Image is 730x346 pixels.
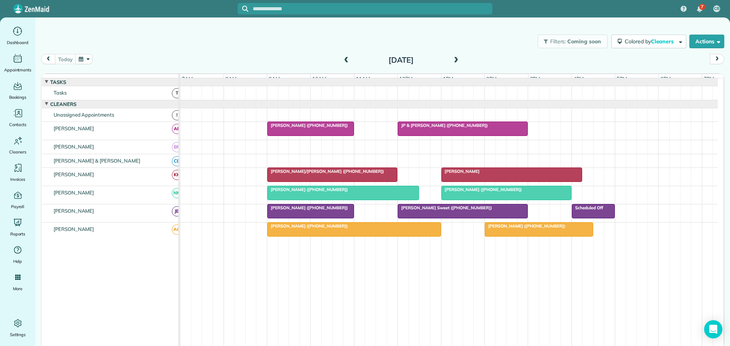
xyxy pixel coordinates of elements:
span: [PERSON_NAME] ([PHONE_NUMBER]) [267,223,348,229]
span: Dashboard [7,39,29,46]
span: JP & [PERSON_NAME] ([PHONE_NUMBER]) [397,123,488,128]
div: 7 unread notifications [692,1,708,17]
span: [PERSON_NAME] [441,169,480,174]
span: Bookings [9,93,27,101]
a: Help [3,244,32,265]
span: Payroll [11,203,25,210]
span: NM [172,188,182,198]
a: Bookings [3,80,32,101]
span: 8am [224,76,238,82]
span: Tasks [49,79,68,85]
a: Contacts [3,107,32,128]
button: Focus search [238,6,248,12]
span: CB [172,156,182,166]
a: Reports [3,216,32,238]
span: Filters: [550,38,566,45]
span: Reports [10,230,25,238]
span: Unassigned Appointments [52,112,116,118]
a: Appointments [3,52,32,74]
span: ! [172,110,182,120]
span: 12pm [398,76,414,82]
span: AF [172,124,182,134]
span: T [172,88,182,98]
span: [PERSON_NAME] [52,226,96,232]
span: [PERSON_NAME] [52,208,96,214]
span: 2pm [485,76,498,82]
a: Settings [3,317,32,338]
a: Cleaners [3,134,32,156]
span: AG [172,224,182,235]
span: [PERSON_NAME] [52,144,96,150]
span: [PERSON_NAME] ([PHONE_NUMBER]) [267,187,348,192]
a: Dashboard [3,25,32,46]
button: prev [41,54,56,64]
span: Cleaners [9,148,26,156]
span: Coming soon [567,38,601,45]
span: [PERSON_NAME] [52,190,96,196]
span: [PERSON_NAME] ([PHONE_NUMBER]) [441,187,522,192]
span: 7 [701,4,703,10]
span: Scheduled Off [571,205,604,210]
span: 4pm [572,76,585,82]
span: 3pm [528,76,542,82]
svg: Focus search [242,6,248,12]
span: Invoices [10,175,25,183]
span: CB [714,6,719,12]
span: 7am [180,76,194,82]
span: [PERSON_NAME]/[PERSON_NAME] ([PHONE_NUMBER]) [267,169,384,174]
span: Appointments [4,66,32,74]
span: 7pm [702,76,716,82]
span: Help [13,258,22,265]
h2: [DATE] [354,56,449,64]
span: Cleaners [651,38,675,45]
a: Payroll [3,189,32,210]
span: 10am [311,76,328,82]
div: Open Intercom Messenger [704,320,722,338]
span: [PERSON_NAME] [52,171,96,177]
a: Invoices [3,162,32,183]
span: Tasks [52,90,68,96]
span: KH [172,170,182,180]
span: [PERSON_NAME] [52,125,96,131]
span: BR [172,142,182,152]
span: 5pm [615,76,628,82]
span: 6pm [659,76,672,82]
span: More [13,285,22,292]
button: today [55,54,76,64]
span: [PERSON_NAME] ([PHONE_NUMBER]) [484,223,566,229]
span: [PERSON_NAME] & [PERSON_NAME] [52,158,142,164]
span: Contacts [9,121,26,128]
span: [PERSON_NAME] ([PHONE_NUMBER]) [267,205,348,210]
span: JB [172,206,182,216]
span: Settings [10,331,26,338]
span: 9am [267,76,281,82]
button: next [710,54,724,64]
button: Actions [689,35,724,48]
span: Cleaners [49,101,78,107]
span: 1pm [441,76,455,82]
span: Colored by [625,38,676,45]
span: [PERSON_NAME] ([PHONE_NUMBER]) [267,123,348,128]
span: [PERSON_NAME] Sweet ([PHONE_NUMBER]) [397,205,492,210]
span: 11am [354,76,371,82]
button: Colored byCleaners [611,35,686,48]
